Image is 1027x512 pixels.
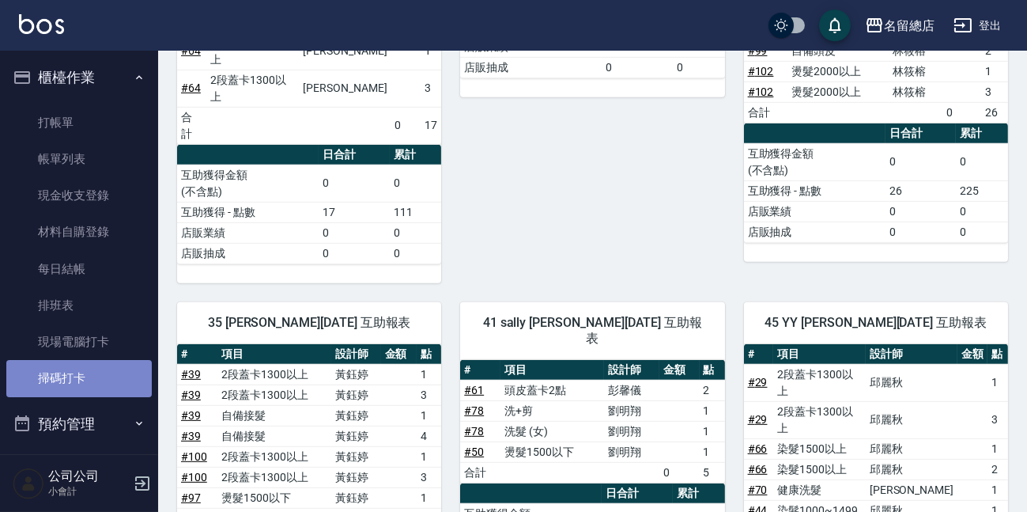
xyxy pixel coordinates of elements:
[421,107,441,144] td: 17
[177,243,319,264] td: 店販抽成
[217,487,331,508] td: 燙髮1500以下
[700,421,725,442] td: 1
[181,471,207,484] a: #100
[957,344,987,365] th: 金額
[6,360,152,396] a: 掃碼打卡
[381,344,417,365] th: 金額
[13,468,44,499] img: Person
[460,360,500,381] th: #
[788,40,889,61] td: 自備頭皮
[987,344,1008,365] th: 點
[987,480,1008,500] td: 1
[604,442,659,462] td: 劉明翔
[866,480,957,500] td: [PERSON_NAME]
[700,442,725,462] td: 1
[889,82,942,102] td: 林筱榕
[6,404,152,445] button: 預約管理
[217,467,331,487] td: 2段蓋卡1300以上
[748,65,774,78] a: #102
[744,180,885,201] td: 互助獲得 - 點數
[181,389,201,401] a: #39
[956,143,1008,180] td: 0
[748,484,768,496] a: #70
[981,82,1008,102] td: 3
[390,145,442,165] th: 累計
[602,57,673,78] td: 0
[889,40,942,61] td: 林筱榕
[460,462,500,483] td: 合計
[866,364,957,401] td: 邱麗秋
[659,360,700,381] th: 金額
[956,123,1008,144] th: 累計
[177,202,319,222] td: 互助獲得 - 點數
[744,143,885,180] td: 互助獲得金額 (不含點)
[748,376,768,389] a: #29
[885,123,957,144] th: 日合計
[788,61,889,82] td: 燙髮2000以上
[319,222,390,243] td: 0
[500,421,604,442] td: 洗髮 (女)
[331,385,380,405] td: 黃鈺婷
[866,459,957,480] td: 邱麗秋
[464,404,484,417] a: #78
[460,360,724,484] table: a dense table
[673,57,725,78] td: 0
[417,364,441,385] td: 1
[48,468,129,484] h5: 公司公司
[744,222,885,242] td: 店販抽成
[987,459,1008,480] td: 2
[319,243,390,264] td: 0
[196,315,422,331] span: 35 [PERSON_NAME][DATE] 互助報表
[6,177,152,214] a: 現金收支登錄
[866,344,957,365] th: 設計師
[748,413,768,426] a: #29
[6,444,152,485] button: 報表及分析
[884,16,934,36] div: 名留總店
[181,44,201,57] a: #64
[500,400,604,421] td: 洗+剪
[177,107,206,144] td: 合計
[417,344,441,365] th: 點
[885,180,957,201] td: 26
[942,102,981,123] td: 0
[744,102,788,123] td: 合計
[217,344,331,365] th: 項目
[206,32,299,70] td: 2段蓋卡1300以上
[659,462,700,483] td: 0
[181,430,201,442] a: #39
[417,487,441,508] td: 1
[981,40,1008,61] td: 2
[500,380,604,400] td: 頭皮蓋卡2點
[866,401,957,438] td: 邱麗秋
[987,401,1008,438] td: 3
[700,462,725,483] td: 5
[177,222,319,243] td: 店販業績
[500,360,604,381] th: 項目
[602,484,673,504] th: 日合計
[956,222,1008,242] td: 0
[885,201,957,222] td: 0
[421,32,441,70] td: 1
[319,202,390,222] td: 17
[319,145,390,165] th: 日合計
[947,11,1008,40] button: 登出
[773,364,866,401] td: 2段蓋卡1300以上
[6,104,152,141] a: 打帳單
[319,165,390,202] td: 0
[788,82,889,102] td: 燙髮2000以上
[181,450,207,463] a: #100
[417,426,441,446] td: 4
[217,426,331,446] td: 自備接髮
[981,61,1008,82] td: 1
[885,222,957,242] td: 0
[700,360,725,381] th: 點
[390,243,442,264] td: 0
[181,491,201,504] a: #97
[299,70,391,107] td: [PERSON_NAME]
[819,9,851,41] button: save
[6,324,152,360] a: 現場電腦打卡
[181,368,201,381] a: #39
[177,145,441,264] table: a dense table
[604,400,659,421] td: 劉明翔
[206,70,299,107] td: 2段蓋卡1300以上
